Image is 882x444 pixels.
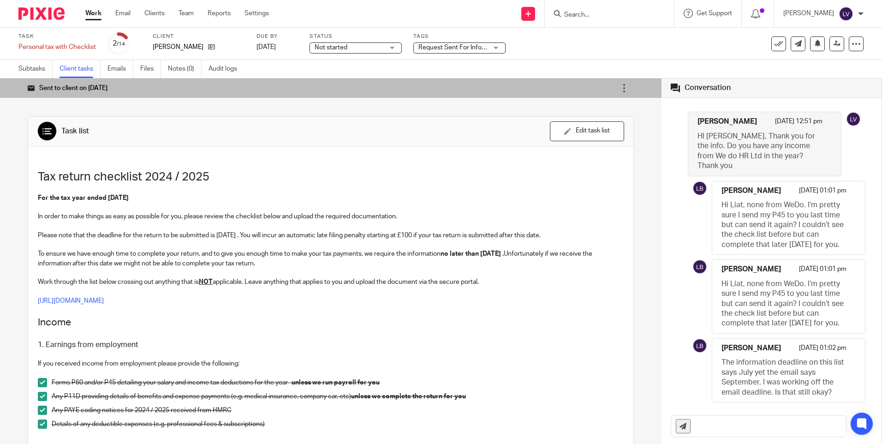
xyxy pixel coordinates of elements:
a: Work [85,9,101,18]
a: Files [140,60,161,78]
h4: [PERSON_NAME] [721,186,781,196]
img: Pixie [18,7,65,20]
p: [DATE] 01:02 pm [799,343,846,358]
label: Due by [256,33,298,40]
img: svg%3E [692,259,707,274]
u: NOT [199,279,213,285]
div: Sent to client on [DATE] [28,84,107,93]
p: Please note that the deadline for the return to be submitted is [DATE] . You will incur an automa... [38,231,624,240]
div: Conversation [685,83,731,93]
div: Task list [61,126,89,136]
h3: 1. Earnings from employment [38,340,624,350]
p: [DATE] 01:01 pm [799,264,846,279]
a: Client tasks [60,60,101,78]
img: svg%3E [692,181,707,196]
a: Team [179,9,194,18]
label: Tags [413,33,506,40]
label: Client [153,33,245,40]
img: svg%3E [839,6,853,21]
p: In order to make things as easy as possible for you, please review the checklist below and upload... [38,212,624,221]
small: /14 [117,42,125,47]
p: The information deadline on this list says July yet the email says September, I was working off t... [721,358,847,397]
a: Subtasks [18,60,53,78]
p: [DATE] 12:51 pm [775,117,822,131]
p: If you received income from employment please provide the following: [38,359,624,368]
div: 2 [113,38,125,49]
img: svg%3E [846,112,861,126]
span: Request Sent For Information [418,44,504,51]
div: Personal tax with Checklist [18,42,96,52]
p: HI [PERSON_NAME], Thank you for the info. Do you have any income from We do HR Ltd in the year? T... [697,132,823,171]
p: [DATE] 01:01 pm [799,186,846,200]
a: Notes (0) [168,60,202,78]
p: Hi Liat, none from WeDo. I’m pretty sure I send my P45 to you last time but can send it again? I ... [721,279,847,329]
h1: Tax return checklist 2024 / 2025 [38,170,624,184]
a: Email [115,9,131,18]
strong: For the tax year ended [DATE] [38,195,129,201]
a: Settings [244,9,269,18]
a: Emails [107,60,133,78]
p: Any P11D providing details of benefits and expense payments (e.g. medical insurance, company car,... [52,392,624,401]
label: Task [18,33,96,40]
p: Work through the list below crossing out anything that is applicable. Leave anything that applies... [38,277,624,287]
p: Forms P60 and/or P45 detailing your salary and income tax deductions for the year - [52,378,624,387]
h2: Income [38,315,624,330]
input: Search [563,11,646,19]
p: Hi Liat, none from WeDo. I’m pretty sure I send my P45 to you last time but can send it again? I ... [721,200,847,250]
img: svg%3E [692,338,707,353]
span: Not started [315,44,347,51]
p: [PERSON_NAME] [153,42,203,52]
h4: [PERSON_NAME] [697,117,757,126]
a: Audit logs [209,60,244,78]
p: To ensure we have enough time to complete your return, and to give you enough time to make your t... [38,249,624,268]
a: Clients [144,9,165,18]
label: Status [310,33,402,40]
span: [DATE] [256,44,276,50]
strong: unless we run payroll for you [292,379,380,386]
h4: [PERSON_NAME] [721,343,781,353]
span: Get Support [697,10,732,17]
p: [PERSON_NAME] [783,9,834,18]
p: Details of any deductible expenses (e.g. professional fees & subscriptions) [52,420,624,429]
a: [URL][DOMAIN_NAME] [38,298,104,304]
a: Reports [208,9,231,18]
strong: unless we complete the return for you [351,393,466,400]
p: Any PAYE coding notices for 2024 / 2025 received from HMRC [52,406,624,415]
h4: [PERSON_NAME] [721,264,781,274]
button: Edit task list [550,121,624,141]
strong: no later than [DATE] . [441,251,504,257]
